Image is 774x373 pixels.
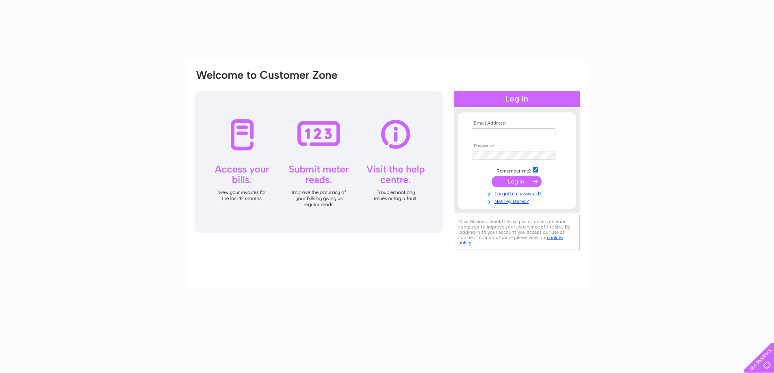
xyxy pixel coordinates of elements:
[470,166,564,174] td: Remember me?
[472,197,564,205] a: Not registered?
[472,189,564,197] a: Forgotten password?
[470,121,564,126] th: Email Address:
[492,176,542,187] input: Submit
[458,235,563,246] a: cookies policy
[454,215,580,250] div: Clear Business would like to place cookies on your computer to improve your experience of the sit...
[470,143,564,149] th: Password:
